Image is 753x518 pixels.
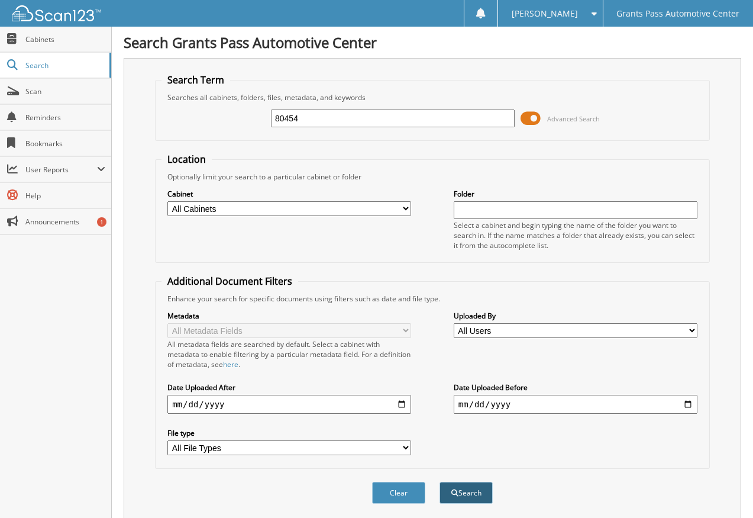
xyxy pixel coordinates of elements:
span: Scan [25,86,105,96]
span: [PERSON_NAME] [512,10,578,17]
span: Advanced Search [547,114,600,123]
button: Search [439,482,493,504]
label: Metadata [167,311,411,321]
span: Grants Pass Automotive Center [616,10,739,17]
span: Help [25,191,105,201]
label: Date Uploaded After [167,382,411,392]
label: Uploaded By [454,311,697,321]
button: Clear [372,482,425,504]
div: Select a cabinet and begin typing the name of the folder you want to search in. If the name match... [454,220,697,250]
label: Cabinet [167,189,411,199]
div: Optionally limit your search to a particular cabinet or folder [161,172,703,182]
a: here [223,359,238,369]
legend: Search Term [161,73,230,86]
div: Enhance your search for specific documents using filters such as date and file type. [161,294,703,304]
input: end [454,395,697,414]
span: Announcements [25,217,105,227]
h1: Search Grants Pass Automotive Center [124,33,741,52]
span: Search [25,60,104,70]
div: Searches all cabinets, folders, files, metadata, and keywords [161,92,703,102]
label: File type [167,428,411,438]
label: Date Uploaded Before [454,382,697,392]
div: 1 [97,217,106,227]
legend: Additional Document Filters [161,275,298,288]
label: Folder [454,189,697,199]
span: Cabinets [25,34,105,44]
span: Bookmarks [25,139,105,149]
span: Reminders [25,112,105,123]
div: All metadata fields are searched by default. Select a cabinet with metadata to enable filtering b... [167,339,411,369]
img: scan123-logo-white.svg [12,5,101,21]
span: User Reports [25,165,97,175]
legend: Location [161,153,212,166]
input: start [167,395,411,414]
